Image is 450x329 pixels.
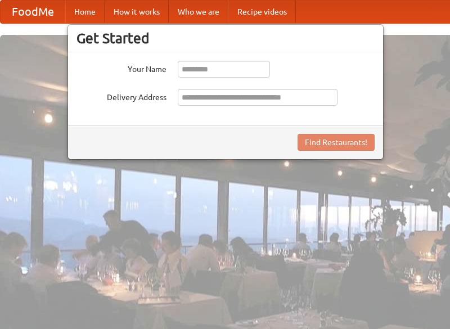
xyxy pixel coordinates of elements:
a: Who we are [169,1,228,23]
a: Recipe videos [228,1,296,23]
label: Delivery Address [76,89,166,103]
a: How it works [105,1,169,23]
a: Home [65,1,105,23]
h3: Get Started [76,30,375,47]
a: FoodMe [1,1,65,23]
label: Your Name [76,61,166,75]
button: Find Restaurants! [298,134,375,151]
